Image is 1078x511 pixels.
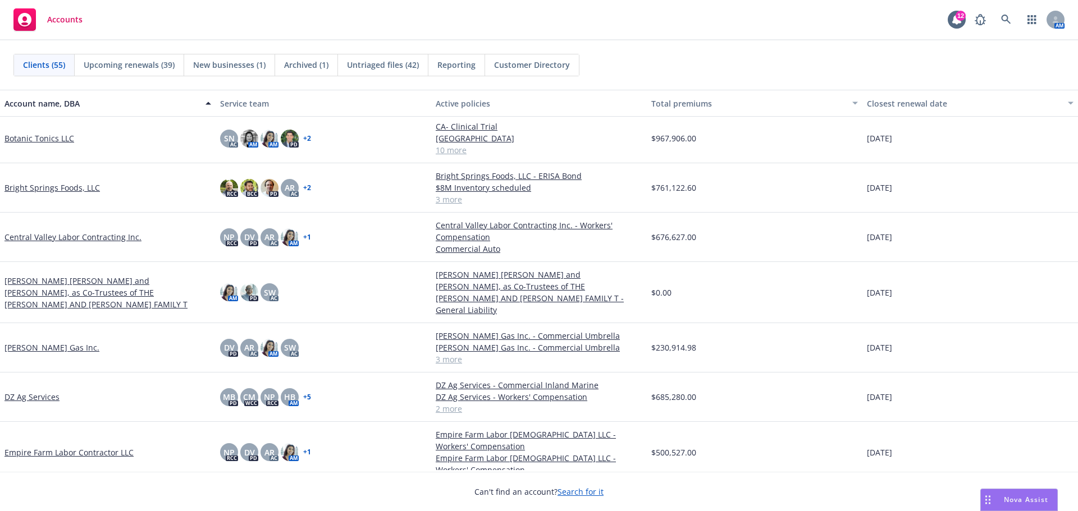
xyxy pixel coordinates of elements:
[436,379,642,391] a: DZ Ag Services - Commercial Inland Marine
[303,449,311,455] a: + 1
[193,59,266,71] span: New businesses (1)
[867,182,892,194] span: [DATE]
[224,342,235,353] span: DV
[431,90,647,117] button: Active policies
[264,287,276,298] span: SW
[956,11,966,21] div: 12
[303,185,311,191] a: + 2
[995,8,1017,31] a: Search
[436,194,642,205] a: 3 more
[347,59,419,71] span: Untriaged files (42)
[867,446,892,458] span: [DATE]
[867,287,892,298] span: [DATE]
[436,429,642,452] a: Empire Farm Labor [DEMOGRAPHIC_DATA] LLC - Workers' Compensation
[651,342,696,353] span: $230,914.98
[867,391,892,403] span: [DATE]
[4,98,199,109] div: Account name, DBA
[867,342,892,353] span: [DATE]
[303,234,311,241] a: + 1
[281,130,299,148] img: photo
[494,59,570,71] span: Customer Directory
[558,486,604,497] a: Search for it
[220,179,238,197] img: photo
[261,130,278,148] img: photo
[285,182,295,194] span: AR
[436,452,642,476] a: Empire Farm Labor [DEMOGRAPHIC_DATA] LLC - Workers' Compensation
[867,132,892,144] span: [DATE]
[284,342,296,353] span: SW
[867,231,892,243] span: [DATE]
[436,342,642,353] a: [PERSON_NAME] Gas Inc. - Commercial Umbrella
[651,231,696,243] span: $676,627.00
[9,4,87,35] a: Accounts
[264,391,275,403] span: NP
[223,231,235,243] span: NP
[4,342,99,353] a: [PERSON_NAME] Gas Inc.
[651,287,672,298] span: $0.00
[651,446,696,458] span: $500,527.00
[216,90,431,117] button: Service team
[651,391,696,403] span: $685,280.00
[1004,495,1048,504] span: Nova Assist
[244,231,255,243] span: DV
[436,121,642,132] a: CA- Clinical Trial
[436,353,642,365] a: 3 more
[84,59,175,71] span: Upcoming renewals (39)
[436,243,642,255] a: Commercial Auto
[4,275,211,310] a: [PERSON_NAME] [PERSON_NAME] and [PERSON_NAME], as Co-Trustees of THE [PERSON_NAME] AND [PERSON_NA...
[1021,8,1043,31] a: Switch app
[23,59,65,71] span: Clients (55)
[651,132,696,144] span: $967,906.00
[436,182,642,194] a: $8M Inventory scheduled
[243,391,255,403] span: CM
[436,403,642,415] a: 2 more
[240,179,258,197] img: photo
[220,98,427,109] div: Service team
[4,446,134,458] a: Empire Farm Labor Contractor LLC
[240,283,258,301] img: photo
[220,283,238,301] img: photo
[436,144,642,156] a: 10 more
[244,446,255,458] span: DV
[4,391,60,403] a: DZ Ag Services
[281,443,299,461] img: photo
[647,90,862,117] button: Total premiums
[284,391,295,403] span: HB
[303,394,311,400] a: + 5
[651,98,846,109] div: Total premiums
[303,135,311,142] a: + 2
[4,231,141,243] a: Central Valley Labor Contracting Inc.
[223,446,235,458] span: NP
[436,219,642,243] a: Central Valley Labor Contracting Inc. - Workers' Compensation
[281,228,299,246] img: photo
[224,132,235,144] span: SN
[867,98,1061,109] div: Closest renewal date
[981,489,995,510] div: Drag to move
[437,59,476,71] span: Reporting
[862,90,1078,117] button: Closest renewal date
[436,98,642,109] div: Active policies
[436,269,642,316] a: [PERSON_NAME] [PERSON_NAME] and [PERSON_NAME], as Co-Trustees of THE [PERSON_NAME] AND [PERSON_NA...
[436,391,642,403] a: DZ Ag Services - Workers' Compensation
[651,182,696,194] span: $761,122.60
[980,489,1058,511] button: Nova Assist
[969,8,992,31] a: Report a Bug
[240,130,258,148] img: photo
[261,179,278,197] img: photo
[4,182,100,194] a: Bright Springs Foods, LLC
[261,339,278,357] img: photo
[436,170,642,182] a: Bright Springs Foods, LLC - ERISA Bond
[264,231,275,243] span: AR
[436,330,642,342] a: [PERSON_NAME] Gas Inc. - Commercial Umbrella
[264,446,275,458] span: AR
[244,342,254,353] span: AR
[284,59,328,71] span: Archived (1)
[436,132,642,144] a: [GEOGRAPHIC_DATA]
